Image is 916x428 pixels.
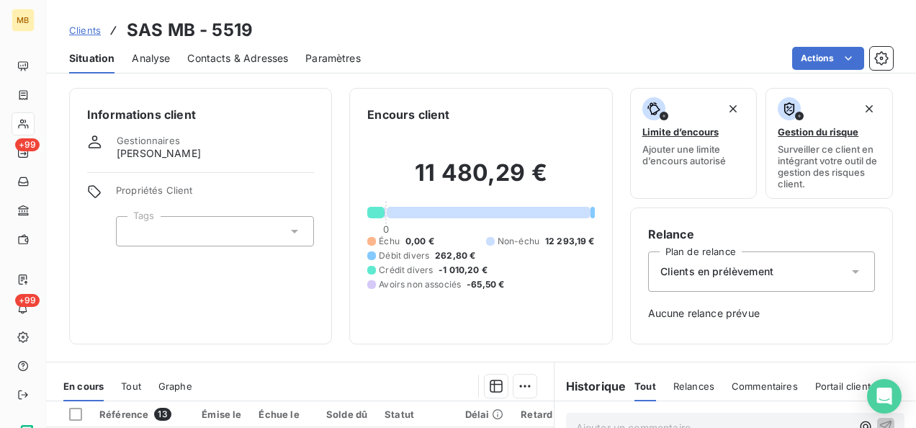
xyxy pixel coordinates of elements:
span: 0 [383,223,389,235]
span: Commentaires [732,380,798,392]
span: +99 [15,138,40,151]
span: Relances [673,380,714,392]
span: Non-échu [498,235,539,248]
h6: Relance [648,226,875,243]
span: Analyse [132,51,170,66]
span: [PERSON_NAME] [117,146,201,161]
span: -1 010,20 € [439,264,488,277]
div: Retard [521,409,567,420]
h6: Historique [554,378,627,395]
span: Échu [379,235,400,248]
span: -65,50 € [467,278,504,291]
span: Surveiller ce client en intégrant votre outil de gestion des risques client. [778,143,881,190]
span: Débit divers [379,249,429,262]
div: Émise le [202,409,241,420]
button: Limite d’encoursAjouter une limite d’encours autorisé [630,88,758,199]
h2: 11 480,29 € [367,159,594,202]
input: Ajouter une valeur [128,225,140,238]
span: Clients [69,24,101,36]
span: Aucune relance prévue [648,306,875,321]
span: Graphe [158,380,192,392]
span: Tout [121,380,141,392]
span: En cours [63,380,104,392]
div: Statut [385,409,447,420]
span: Situation [69,51,114,66]
button: Gestion du risqueSurveiller ce client en intégrant votre outil de gestion des risques client. [765,88,893,199]
span: 0,00 € [405,235,434,248]
span: 13 [154,408,171,421]
h6: Encours client [367,106,449,123]
span: Ajouter une limite d’encours autorisé [642,143,745,166]
button: Actions [792,47,864,70]
span: 262,80 € [435,249,475,262]
div: Échue le [259,409,299,420]
span: Clients en prélèvement [660,264,773,279]
span: Avoirs non associés [379,278,461,291]
div: MB [12,9,35,32]
span: Crédit divers [379,264,433,277]
div: Open Intercom Messenger [867,379,902,414]
h6: Informations client [87,106,314,123]
span: Tout [634,380,656,392]
span: 12 293,19 € [545,235,595,248]
span: Paramètres [305,51,361,66]
span: Gestion du risque [778,126,858,138]
span: Gestionnaires [117,135,180,146]
a: Clients [69,23,101,37]
span: +99 [15,294,40,307]
h3: SAS MB - 5519 [127,17,253,43]
div: Solde dû [317,409,368,420]
div: Référence [99,408,184,421]
span: Limite d’encours [642,126,719,138]
span: Propriétés Client [116,184,314,205]
div: Délai [465,409,504,420]
span: Portail client [815,380,871,392]
span: Contacts & Adresses [187,51,288,66]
